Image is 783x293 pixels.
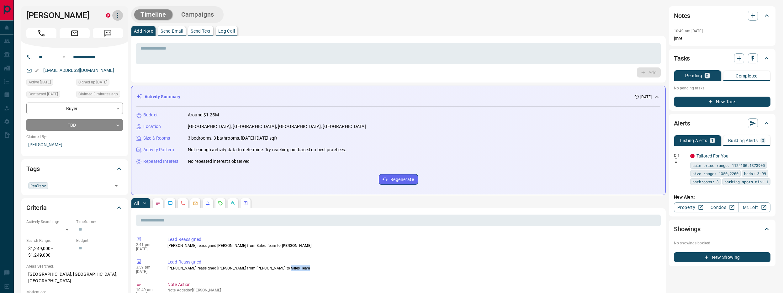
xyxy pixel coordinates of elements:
h2: Tags [26,164,40,174]
p: [DATE] [640,94,652,100]
span: Claimed 3 minutes ago [78,91,118,97]
p: jmre [674,35,770,42]
p: Size & Rooms [143,135,170,141]
svg: Notes [155,201,160,206]
svg: Agent Actions [243,201,248,206]
p: Areas Searched: [26,264,123,269]
p: [PERSON_NAME] reassigned [PERSON_NAME] from Sales Team to [167,243,658,248]
span: Message [93,28,123,38]
p: [GEOGRAPHIC_DATA], [GEOGRAPHIC_DATA], [GEOGRAPHIC_DATA] [26,269,123,286]
div: Fri Sep 12 2025 [26,91,73,99]
button: New Task [674,97,770,107]
svg: Calls [180,201,185,206]
p: No showings booked [674,240,770,246]
h2: Notes [674,11,690,21]
p: Note Added by [PERSON_NAME] [167,288,658,292]
span: beds: 3-99 [744,170,766,177]
span: Email [60,28,90,38]
p: Send Text [191,29,211,33]
svg: Email Verified [34,68,39,73]
div: Tasks [674,51,770,66]
svg: Push Notification Only [674,158,678,163]
p: 1 [711,138,714,143]
button: Campaigns [175,9,220,20]
p: Budget [143,112,158,118]
div: Thu Sep 11 2025 [26,79,73,88]
p: No repeated interests observed [188,158,250,165]
p: $1,249,000 - $1,249,000 [26,243,73,260]
p: Timeframe: [76,219,123,225]
a: Mr.Loft [738,202,770,212]
span: Active [DATE] [29,79,51,85]
div: Showings [674,221,770,237]
div: TBD [26,119,123,131]
p: 3 bedrooms, 3 bathrooms, [DATE]-[DATE] sqft [188,135,278,141]
p: Completed [736,74,758,78]
p: No pending tasks [674,83,770,93]
p: Listing Alerts [680,138,707,143]
p: [PERSON_NAME] reassigned [PERSON_NAME] from [PERSON_NAME] to [167,265,658,271]
svg: Requests [218,201,223,206]
span: parking spots min: 1 [724,178,768,185]
p: All [134,201,139,205]
div: Alerts [674,116,770,131]
p: [DATE] [136,247,158,251]
div: Notes [674,8,770,23]
h1: [PERSON_NAME] [26,10,97,20]
p: 2:41 pm [136,242,158,247]
div: Tags [26,161,123,176]
button: Open [60,53,68,61]
p: [GEOGRAPHIC_DATA], [GEOGRAPHIC_DATA], [GEOGRAPHIC_DATA], [GEOGRAPHIC_DATA] [188,123,366,130]
div: Criteria [26,200,123,215]
div: Activity Summary[DATE] [136,91,660,103]
svg: Opportunities [230,201,235,206]
p: Log Call [218,29,235,33]
button: New Showing [674,252,770,262]
p: 10:49 am [DATE] [674,29,703,33]
p: Note Action [167,281,658,288]
p: Activity Summary [145,93,180,100]
p: 0 [762,138,764,143]
h2: Criteria [26,203,47,213]
div: Thu Sep 11 2025 [76,79,123,88]
p: Lead Reassigned [167,236,658,243]
span: Contacted [DATE] [29,91,58,97]
p: Around $1.25M [188,112,219,118]
div: Mon Sep 15 2025 [76,91,123,99]
p: Activity Pattern [143,146,174,153]
p: Search Range: [26,238,73,243]
p: 10:49 am [136,288,158,292]
a: [EMAIL_ADDRESS][DOMAIN_NAME] [43,68,114,73]
div: Buyer [26,103,123,114]
button: Timeline [134,9,172,20]
a: Property [674,202,706,212]
p: 0 [706,73,708,78]
span: Sales Team [291,266,310,270]
p: Pending [685,73,702,78]
p: Not enough activity data to determine. Try reaching out based on best practices. [188,146,347,153]
p: Building Alerts [728,138,758,143]
p: Actively Searching: [26,219,73,225]
p: Send Email [161,29,183,33]
span: Realtor [30,183,46,189]
a: Tailored For You [696,153,728,158]
button: Regenerate [379,174,418,185]
span: sale price range: 1124100,1373900 [692,162,765,168]
p: Budget: [76,238,123,243]
a: Condos [706,202,738,212]
span: Signed up [DATE] [78,79,107,85]
p: Claimed By: [26,134,123,140]
p: [DATE] [136,269,158,274]
div: property.ca [106,13,110,18]
span: [PERSON_NAME] [282,243,311,248]
p: Add Note [134,29,153,33]
p: 3:59 pm [136,265,158,269]
p: Repeated Interest [143,158,178,165]
p: New Alert: [674,194,770,200]
h2: Tasks [674,53,690,63]
div: property.ca [690,154,695,158]
span: size range: 1350,2200 [692,170,738,177]
p: Lead Reassigned [167,259,658,265]
h2: Alerts [674,118,690,128]
p: [PERSON_NAME] [26,140,123,150]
